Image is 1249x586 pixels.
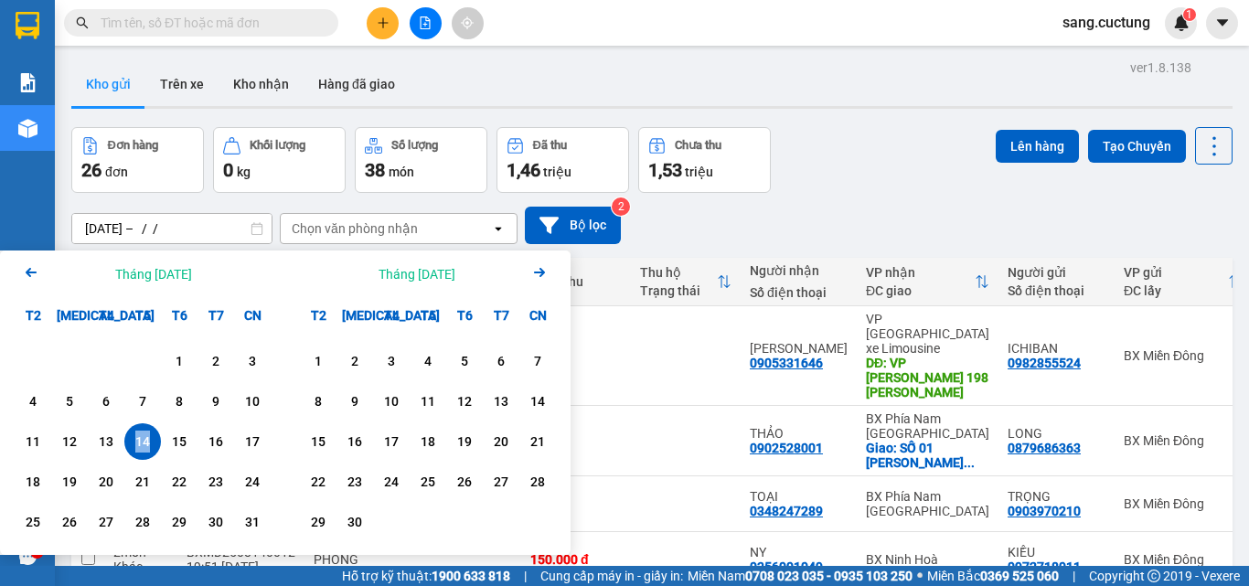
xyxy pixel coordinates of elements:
div: 24 [240,471,265,493]
div: 14 [130,431,155,453]
span: | [524,566,527,586]
div: Choose Thứ Hai, tháng 09 8 2025. It's available. [300,383,336,420]
div: Khối lượng [250,139,305,152]
div: Choose Thứ Bảy, tháng 09 6 2025. It's available. [483,343,519,379]
div: Choose Thứ Bảy, tháng 08 16 2025. It's available. [197,423,234,460]
div: Choose Thứ Tư, tháng 08 20 2025. It's available. [88,463,124,500]
div: Choose Thứ Bảy, tháng 09 27 2025. It's available. [483,463,519,500]
button: Trên xe [145,62,219,106]
span: search [76,16,89,29]
span: aim [461,16,474,29]
div: T2 [300,297,336,334]
div: Choose Thứ Hai, tháng 09 15 2025. It's available. [300,423,336,460]
div: Choose Thứ Bảy, tháng 08 30 2025. It's available. [197,504,234,540]
div: Người nhận [750,263,848,278]
div: Tháng [DATE] [115,265,192,283]
div: 0348247289 [750,504,823,518]
div: Choose Thứ Ba, tháng 09 23 2025. It's available. [336,463,373,500]
div: Choose Thứ Hai, tháng 09 22 2025. It's available. [300,463,336,500]
div: Choose Chủ Nhật, tháng 09 14 2025. It's available. [519,383,556,420]
button: Bộ lọc [525,207,621,244]
div: Choose Thứ Tư, tháng 09 10 2025. It's available. [373,383,410,420]
button: aim [452,7,484,39]
div: 13 [488,390,514,412]
button: Next month. [528,261,550,286]
div: T4 [88,297,124,334]
div: Choose Thứ Hai, tháng 09 1 2025. It's available. [300,343,336,379]
div: BX Phía Nam [GEOGRAPHIC_DATA] [866,489,989,518]
button: Hàng đã giao [304,62,410,106]
div: Choose Thứ Sáu, tháng 09 26 2025. It's available. [446,463,483,500]
div: 5 [57,390,82,412]
div: Choose Thứ Năm, tháng 08 7 2025. It's available. [124,383,161,420]
div: Choose Thứ Tư, tháng 09 17 2025. It's available. [373,423,410,460]
div: 4 [20,390,46,412]
div: Choose Thứ Năm, tháng 08 28 2025. It's available. [124,504,161,540]
span: environment [9,101,22,114]
div: TRỌNG [1008,489,1105,504]
span: ... [964,455,975,470]
div: 23 [203,471,229,493]
div: 22 [166,471,192,493]
div: ICHIBAN [1008,341,1105,356]
div: 26 [57,511,82,533]
div: Choose Thứ Hai, tháng 08 4 2025. It's available. [15,383,51,420]
div: BX Miền Đông [1124,552,1243,567]
span: 0 [223,159,233,181]
div: Đã thu [533,139,567,152]
div: [MEDICAL_DATA] [336,297,373,334]
div: Selected start date. Thứ Năm, tháng 08 14 2025. It's available. [124,423,161,460]
strong: 0708 023 035 - 0935 103 250 [745,569,913,583]
div: Choose Thứ Hai, tháng 08 25 2025. It's available. [15,504,51,540]
div: Choose Thứ Sáu, tháng 08 15 2025. It's available. [161,423,197,460]
div: Chọn văn phòng nhận [292,219,418,238]
div: 30 [203,511,229,533]
div: 28 [130,511,155,533]
span: kg [237,165,251,179]
div: 16 [203,431,229,453]
span: Hỗ trợ kỹ thuật: [342,566,510,586]
div: 0982855524 [1008,356,1081,370]
div: Số lượng [391,139,438,152]
div: 27 [488,471,514,493]
div: 8 [305,390,331,412]
li: VP VP [GEOGRAPHIC_DATA] xe Limousine [126,78,243,138]
div: DĐ: VP CÚC TÙNG 198 NGÔ GIA TỰ [866,356,989,400]
div: T2 [15,297,51,334]
div: 5 [452,350,477,372]
div: ver 1.8.138 [1130,58,1191,78]
div: TOẠI [750,489,848,504]
div: Choose Thứ Ba, tháng 08 12 2025. It's available. [51,423,88,460]
div: T7 [483,297,519,334]
div: 0879686363 [1008,441,1081,455]
span: ⚪️ [917,572,923,580]
div: 24 [379,471,404,493]
div: Choose Thứ Sáu, tháng 08 1 2025. It's available. [161,343,197,379]
div: Choose Thứ Tư, tháng 09 3 2025. It's available. [373,343,410,379]
div: 2 [342,350,368,372]
div: Choose Thứ Tư, tháng 08 27 2025. It's available. [88,504,124,540]
div: 0905331646 [750,356,823,370]
span: Miền Nam [688,566,913,586]
div: 11 [415,390,441,412]
div: 30 [342,511,368,533]
img: logo-vxr [16,12,39,39]
div: Choose Thứ Ba, tháng 09 16 2025. It's available. [336,423,373,460]
div: 0356001049 [750,559,823,574]
li: VP BX Miền Đông [9,78,126,98]
div: 0902528001 [750,441,823,455]
div: BX Miền Đông [1124,496,1243,511]
div: 17 [240,431,265,453]
div: ĐC giao [866,283,975,298]
div: 4 [415,350,441,372]
div: Choose Thứ Hai, tháng 09 29 2025. It's available. [300,504,336,540]
sup: 1 [1183,8,1196,21]
div: BX Miền Đông [1124,348,1243,363]
div: 25 [20,511,46,533]
div: 21 [525,431,550,453]
div: 31 [240,511,265,533]
div: 14 [525,390,550,412]
div: Giao: SỐ 01 TRẦN HƯNG ĐẠO LỘC THỌ NHA TRANG [866,441,989,470]
div: 6 [488,350,514,372]
div: 29 [166,511,192,533]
